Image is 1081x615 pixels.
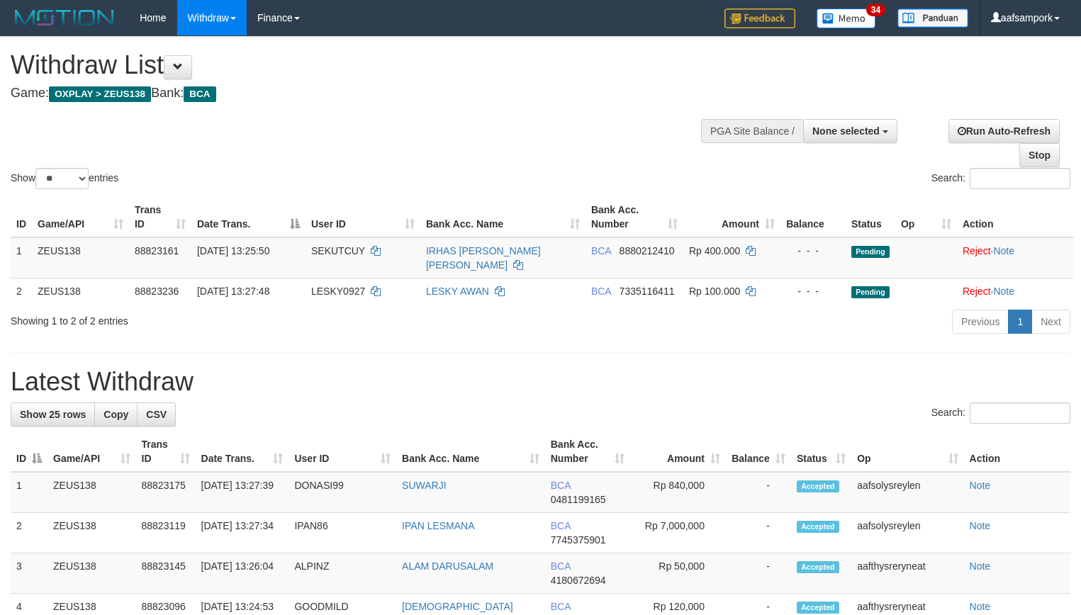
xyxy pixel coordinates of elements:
[630,472,726,513] td: Rp 840,000
[931,402,1070,424] label: Search:
[196,431,289,472] th: Date Trans.: activate to sort column ascending
[1019,143,1060,167] a: Stop
[620,286,675,297] span: Copy 7335116411 to clipboard
[724,9,795,28] img: Feedback.jpg
[726,431,791,472] th: Balance: activate to sort column ascending
[630,431,726,472] th: Amount: activate to sort column ascending
[11,86,707,101] h4: Game: Bank:
[289,553,396,594] td: ALPINZ
[136,553,196,594] td: 88823145
[136,513,196,553] td: 88823119
[851,246,890,258] span: Pending
[426,245,541,271] a: IRHAS [PERSON_NAME] [PERSON_NAME]
[970,402,1070,424] input: Search:
[851,286,890,298] span: Pending
[11,513,47,553] td: 2
[786,284,840,298] div: - - -
[689,245,740,256] span: Rp 400.000
[851,472,963,513] td: aafsolysreylen
[11,7,118,28] img: MOTION_logo.png
[49,86,151,102] span: OXPLAY > ZEUS138
[11,278,32,304] td: 2
[963,286,991,297] a: Reject
[103,409,128,420] span: Copy
[396,431,545,472] th: Bank Acc. Name: activate to sort column ascending
[846,197,895,237] th: Status
[289,513,396,553] td: IPAN86
[402,480,446,491] a: SUWARJI
[11,197,32,237] th: ID
[551,480,571,491] span: BCA
[970,168,1070,189] input: Search:
[689,286,740,297] span: Rp 100.000
[11,308,439,328] div: Showing 1 to 2 of 2 entries
[957,237,1073,278] td: ·
[620,245,675,256] span: Copy 8880212410 to clipboard
[11,237,32,278] td: 1
[963,245,991,256] a: Reject
[957,278,1073,304] td: ·
[726,513,791,553] td: -
[952,310,1009,334] a: Previous
[11,431,47,472] th: ID: activate to sort column descending
[136,431,196,472] th: Trans ID: activate to sort column ascending
[551,575,606,586] span: Copy 4180672694 to clipboard
[964,431,1070,472] th: Action
[196,472,289,513] td: [DATE] 13:27:39
[197,245,269,256] span: [DATE] 13:25:50
[311,245,365,256] span: SEKUTCUY
[47,472,136,513] td: ZEUS138
[191,197,306,237] th: Date Trans.: activate to sort column descending
[591,286,611,297] span: BCA
[545,431,630,472] th: Bank Acc. Number: activate to sort column ascending
[866,4,885,16] span: 34
[551,534,606,546] span: Copy 7745375901 to clipboard
[135,286,179,297] span: 88823236
[948,119,1060,143] a: Run Auto-Refresh
[895,197,957,237] th: Op: activate to sort column ascending
[591,245,611,256] span: BCA
[184,86,215,102] span: BCA
[197,286,269,297] span: [DATE] 13:27:48
[137,402,176,427] a: CSV
[426,286,489,297] a: LESKY AWAN
[11,472,47,513] td: 1
[47,431,136,472] th: Game/API: activate to sort column ascending
[701,119,803,143] div: PGA Site Balance /
[797,561,839,573] span: Accepted
[135,245,179,256] span: 88823161
[586,197,683,237] th: Bank Acc. Number: activate to sort column ascending
[196,553,289,594] td: [DATE] 13:26:04
[970,560,991,572] a: Note
[35,168,89,189] select: Showentries
[289,472,396,513] td: DONASI99
[851,431,963,472] th: Op: activate to sort column ascending
[970,480,991,491] a: Note
[726,553,791,594] td: -
[630,553,726,594] td: Rp 50,000
[11,402,95,427] a: Show 25 rows
[970,601,991,612] a: Note
[812,125,880,137] span: None selected
[551,494,606,505] span: Copy 0481199165 to clipboard
[196,513,289,553] td: [DATE] 13:27:34
[797,521,839,533] span: Accepted
[47,513,136,553] td: ZEUS138
[797,480,839,492] span: Accepted
[817,9,876,28] img: Button%20Memo.svg
[32,237,129,278] td: ZEUS138
[993,245,1014,256] a: Note
[94,402,138,427] a: Copy
[851,553,963,594] td: aafthysreryneat
[803,119,897,143] button: None selected
[402,560,493,572] a: ALAM DARUSALAM
[402,520,474,531] a: IPAN LESMANA
[551,520,571,531] span: BCA
[630,513,726,553] td: Rp 7,000,000
[11,51,707,79] h1: Withdraw List
[931,168,1070,189] label: Search:
[1031,310,1070,334] a: Next
[797,602,839,614] span: Accepted
[32,278,129,304] td: ZEUS138
[47,553,136,594] td: ZEUS138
